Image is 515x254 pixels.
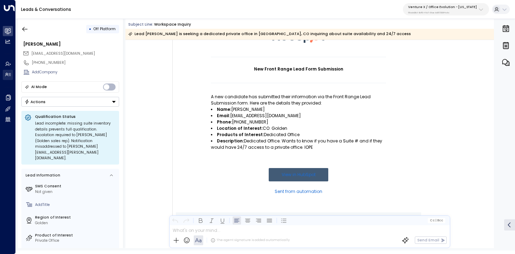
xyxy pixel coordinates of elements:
div: Lead incomplete: missing suite inventory details prevents full qualification. Escalation required... [35,121,116,161]
div: [PERSON_NAME] [23,41,119,47]
li: [PERSON_NAME] [211,106,386,113]
span: | [435,219,436,222]
strong: Location of Interest: [217,125,263,131]
button: Undo [171,216,179,225]
div: • [89,24,91,34]
span: Off Platform [94,26,116,32]
li: Dedicated Office [211,132,386,138]
button: Cc|Bcc [428,218,445,223]
p: 55add3b1-1b83-41a7-91ae-b657300f4a1a [408,11,477,14]
div: AI Mode [31,83,47,91]
a: Leads & Conversations [21,6,71,12]
div: AddCompany [32,69,119,75]
label: SMS Consent [35,183,117,189]
div: The agent signature is added automatically [211,238,290,243]
strong: Products of Interest: [217,132,264,138]
li: Dedicated Office. Wants to know if you have a Suite # and if they would have 24/7 access to a pri... [211,138,386,151]
label: Region of Interest [35,215,117,220]
div: AddTitle [35,202,117,208]
strong: Email: [217,113,230,119]
div: Actions [25,99,46,104]
p: Qualification Status [35,114,116,119]
span: Subject Line: [128,22,153,27]
a: Sent from automation [275,188,322,195]
span: Cc Bcc [430,219,443,222]
strong: Phone: [217,119,232,125]
h1: New Front Range Lead Form Submission [211,66,386,72]
div: Button group with a nested menu [21,97,119,107]
span: [EMAIL_ADDRESS][DOMAIN_NAME] [32,51,95,56]
a: View in HubSpot [269,168,328,181]
div: Private Office [35,238,117,243]
li: [PHONE_NUMBER] [211,119,386,125]
strong: Name: [217,106,231,112]
span: coloradojeepgirl@gmail.com [32,51,95,56]
li: [EMAIL_ADDRESS][DOMAIN_NAME] [211,113,386,119]
div: Not given [35,189,117,195]
button: Redo [182,216,190,225]
li: CO: Golden [211,125,386,132]
button: Venture X / Office Evolution - [US_STATE]55add3b1-1b83-41a7-91ae-b657300f4a1a [403,3,489,15]
div: [PHONE_NUMBER] [32,60,119,66]
div: Lead [PERSON_NAME] is seeking a dedicated private office in [GEOGRAPHIC_DATA], CO inquiring about... [128,31,411,38]
p: A new candidate has submitted their information via the Front Range Lead Submission form. Here ar... [211,94,386,106]
div: Golden [35,220,117,226]
button: Actions [21,97,119,107]
div: Lead Information [24,173,60,178]
label: Product of Interest [35,233,117,238]
p: Venture X / Office Evolution - [US_STATE] [408,5,477,9]
div: Workspace Inquiry [154,22,191,27]
strong: Description: [217,138,244,144]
